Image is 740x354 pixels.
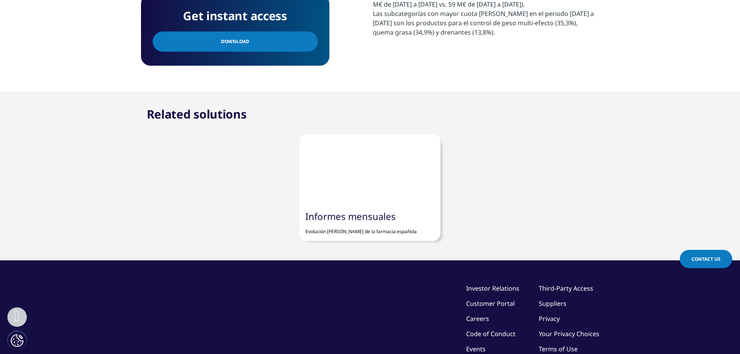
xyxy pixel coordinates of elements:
a: Download [153,31,318,52]
a: Suppliers [539,299,566,308]
a: Careers [466,314,489,323]
a: Events [466,345,486,353]
button: Configuración de cookies [7,331,27,350]
a: Informes mensuales [305,210,396,223]
a: Terms of Use [539,345,578,353]
p: Evolución [PERSON_NAME] de la farmacia española [305,222,435,235]
h4: Get instant access [153,6,318,26]
a: Contact Us [680,250,732,268]
span: Download [221,37,249,46]
h2: Related solutions [147,106,247,122]
span: Contact Us [691,256,721,262]
a: Code of Conduct [466,330,515,338]
a: Third-Party Access [539,284,593,293]
a: Investor Relations [466,284,519,293]
a: Customer Portal [466,299,515,308]
a: Your Privacy Choices [539,330,599,338]
a: Privacy [539,314,560,323]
